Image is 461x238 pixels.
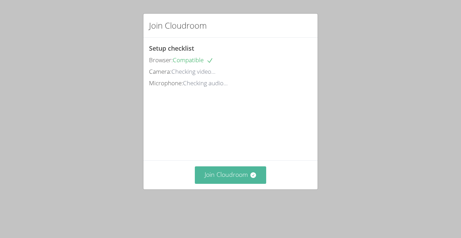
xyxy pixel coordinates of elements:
span: Microphone: [149,79,183,87]
span: Compatible [173,56,213,64]
span: Browser: [149,56,173,64]
span: Checking audio... [183,79,228,87]
span: Setup checklist [149,44,194,52]
span: Camera: [149,67,171,75]
button: Join Cloudroom [195,166,267,183]
span: Checking video... [171,67,215,75]
h2: Join Cloudroom [149,19,207,32]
